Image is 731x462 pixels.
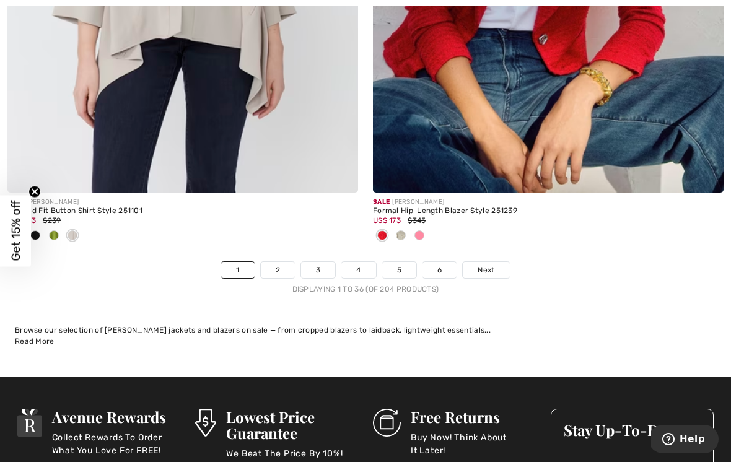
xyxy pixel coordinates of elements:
div: Black [26,226,45,246]
span: Get 15% off [9,201,23,261]
img: Lowest Price Guarantee [195,409,216,437]
div: Formal Hip-Length Blazer Style 251239 [373,207,724,216]
div: Off White [392,226,410,246]
div: Dune [63,226,82,246]
span: Sale [373,198,390,206]
p: Collect Rewards To Order What You Love For FREE! [52,431,180,456]
h3: Stay Up-To-Date [564,422,701,438]
div: Pink [410,226,429,246]
div: Browse our selection of [PERSON_NAME] jackets and blazers on sale — from cropped blazers to laidb... [15,325,716,336]
a: Next [463,262,509,278]
div: [PERSON_NAME] [7,198,358,207]
a: 2 [261,262,295,278]
h3: Free Returns [411,409,536,425]
span: US$ 173 [373,216,401,225]
img: Avenue Rewards [17,409,42,437]
div: Greenery [45,226,63,246]
div: Radiant red [373,226,392,246]
span: Read More [15,337,55,346]
iframe: Opens a widget where you can find more information [651,425,719,456]
button: Close teaser [28,186,41,198]
a: 3 [301,262,335,278]
div: [PERSON_NAME] [373,198,724,207]
a: 4 [341,262,375,278]
span: $345 [408,216,426,225]
a: 5 [382,262,416,278]
span: $239 [43,216,61,225]
span: Next [478,264,494,276]
a: 6 [422,262,457,278]
a: 1 [221,262,254,278]
p: Buy Now! Think About It Later! [411,431,536,456]
h3: Avenue Rewards [52,409,180,425]
div: Relaxed Fit Button Shirt Style 251101 [7,207,358,216]
h3: Lowest Price Guarantee [226,409,358,441]
img: Free Returns [373,409,401,437]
